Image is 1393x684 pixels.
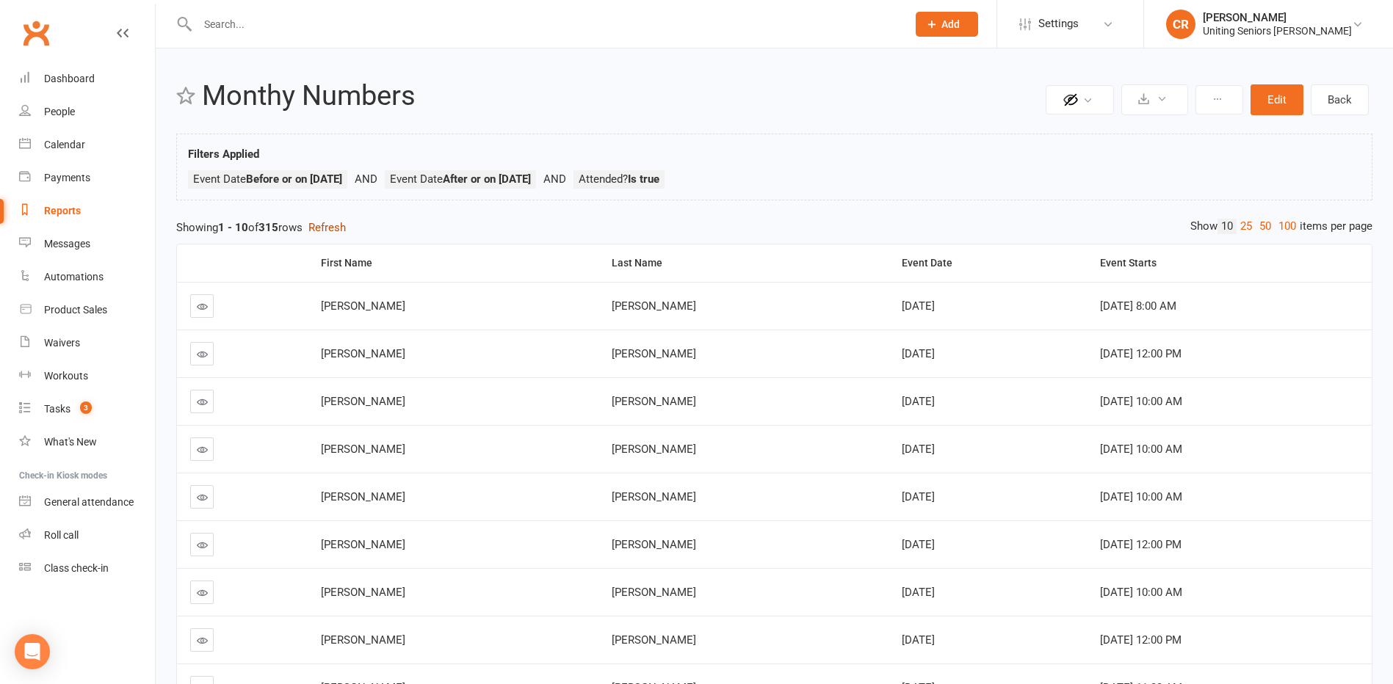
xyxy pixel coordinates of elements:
[612,443,696,456] span: [PERSON_NAME]
[19,95,155,128] a: People
[1100,395,1182,408] span: [DATE] 10:00 AM
[612,258,878,269] div: Last Name
[19,62,155,95] a: Dashboard
[1275,219,1300,234] a: 100
[18,15,54,51] a: Clubworx
[44,238,90,250] div: Messages
[19,228,155,261] a: Messages
[44,73,95,84] div: Dashboard
[44,529,79,541] div: Roll call
[902,443,935,456] span: [DATE]
[19,194,155,228] a: Reports
[902,490,935,503] span: [DATE]
[902,395,935,408] span: [DATE]
[612,347,696,360] span: [PERSON_NAME]
[44,403,70,415] div: Tasks
[1100,258,1360,269] div: Event Starts
[321,395,405,408] span: [PERSON_NAME]
[916,12,978,37] button: Add
[612,490,696,503] span: [PERSON_NAME]
[321,443,405,456] span: [PERSON_NAME]
[80,401,92,414] span: 3
[1311,84,1369,115] a: Back
[1100,538,1182,551] span: [DATE] 12:00 PM
[19,552,155,585] a: Class kiosk mode
[321,633,405,647] span: [PERSON_NAME]
[44,106,75,117] div: People
[19,519,155,552] a: Roll call
[44,271,104,283] div: Automations
[902,586,935,599] span: [DATE]
[612,586,696,599] span: [PERSON_NAME]
[19,426,155,459] a: What's New
[1203,24,1352,37] div: Uniting Seniors [PERSON_NAME]
[902,299,935,313] span: [DATE]
[193,172,342,186] span: Event Date
[321,347,405,360] span: [PERSON_NAME]
[1100,490,1182,503] span: [DATE] 10:00 AM
[19,128,155,161] a: Calendar
[1217,219,1237,234] a: 10
[44,172,90,183] div: Payments
[390,172,531,186] span: Event Date
[1203,11,1352,24] div: [PERSON_NAME]
[44,496,134,508] div: General attendance
[612,299,696,313] span: [PERSON_NAME]
[44,139,85,150] div: Calendar
[1190,219,1372,234] div: Show items per page
[258,221,278,234] strong: 315
[19,486,155,519] a: General attendance kiosk mode
[612,538,696,551] span: [PERSON_NAME]
[246,172,342,186] strong: Before or on [DATE]
[902,258,1075,269] div: Event Date
[44,436,97,448] div: What's New
[628,172,659,186] strong: Is true
[612,395,696,408] span: [PERSON_NAME]
[19,393,155,426] a: Tasks 3
[321,258,587,269] div: First Name
[176,219,1372,236] div: Showing of rows
[19,327,155,360] a: Waivers
[579,172,659,186] span: Attended?
[19,161,155,194] a: Payments
[1256,219,1275,234] a: 50
[321,299,405,313] span: [PERSON_NAME]
[902,347,935,360] span: [DATE]
[44,337,80,349] div: Waivers
[1100,633,1182,647] span: [DATE] 12:00 PM
[193,14,897,34] input: Search...
[1237,219,1256,234] a: 25
[1100,586,1182,599] span: [DATE] 10:00 AM
[612,633,696,647] span: [PERSON_NAME]
[321,490,405,503] span: [PERSON_NAME]
[188,148,259,161] strong: Filters Applied
[44,562,109,574] div: Class check-in
[44,304,107,316] div: Product Sales
[202,81,1042,112] h2: Monthy Numbers
[1100,347,1182,360] span: [DATE] 12:00 PM
[19,294,155,327] a: Product Sales
[19,261,155,294] a: Automations
[902,633,935,647] span: [DATE]
[19,360,155,393] a: Workouts
[321,586,405,599] span: [PERSON_NAME]
[1038,7,1079,40] span: Settings
[44,370,88,382] div: Workouts
[1100,299,1176,313] span: [DATE] 8:00 AM
[321,538,405,551] span: [PERSON_NAME]
[902,538,935,551] span: [DATE]
[443,172,531,186] strong: After or on [DATE]
[44,205,81,217] div: Reports
[308,219,346,236] button: Refresh
[218,221,248,234] strong: 1 - 10
[1166,10,1195,39] div: CR
[941,18,960,30] span: Add
[15,634,50,669] div: Open Intercom Messenger
[1100,443,1182,456] span: [DATE] 10:00 AM
[1251,84,1303,115] button: Edit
